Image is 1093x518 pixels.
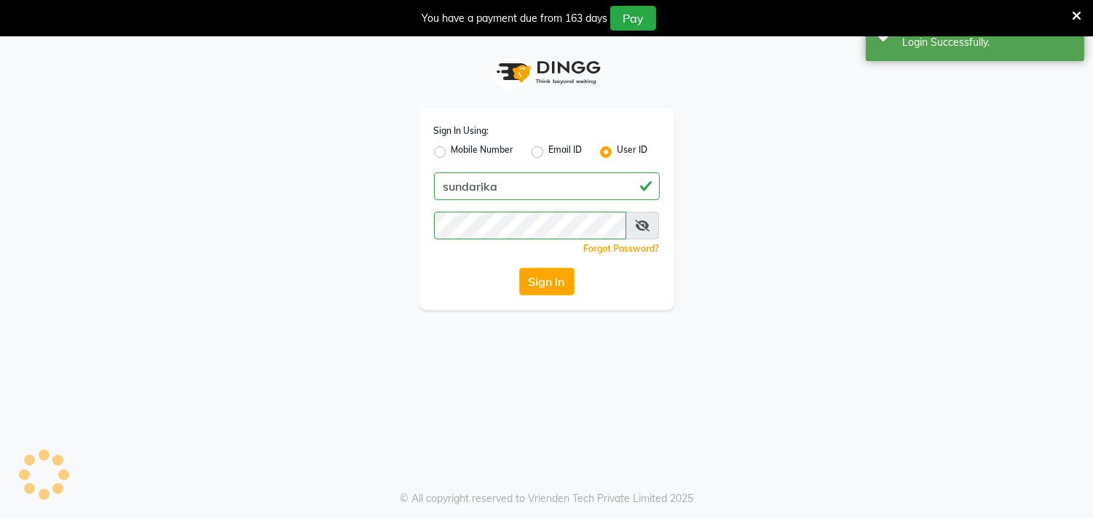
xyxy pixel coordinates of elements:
label: Sign In Using: [434,124,489,138]
label: Email ID [549,143,583,161]
label: Mobile Number [451,143,514,161]
img: logo1.svg [489,51,605,94]
button: Sign In [519,268,575,295]
a: Forgot Password? [584,243,660,254]
button: Pay [610,6,656,31]
label: User ID [617,143,648,161]
input: Username [434,172,660,200]
div: Login Successfully. [902,35,1073,50]
input: Username [434,212,627,239]
div: You have a payment due from 163 days [422,11,607,26]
